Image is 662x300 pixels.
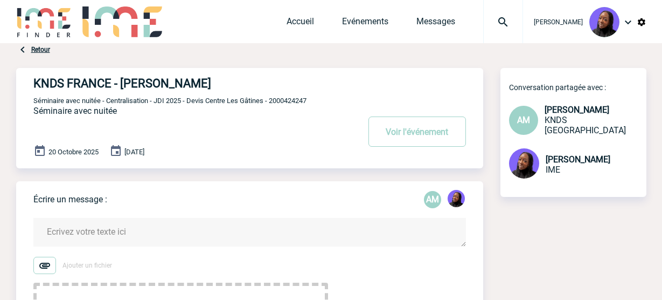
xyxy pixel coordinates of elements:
span: KNDS [GEOGRAPHIC_DATA] [545,115,626,135]
p: AM [424,191,441,208]
span: [DATE] [124,148,144,156]
a: Evénements [342,16,388,31]
button: Voir l'événement [368,117,466,147]
img: 131349-0.png [509,148,539,179]
span: AM [517,115,530,125]
a: Retour [31,46,50,53]
img: 131349-0.png [589,7,619,37]
span: IME [546,165,560,175]
div: Aurélie MORO [424,191,441,208]
a: Accueil [287,16,314,31]
span: [PERSON_NAME] [546,154,610,165]
span: [PERSON_NAME] [534,18,583,26]
span: 20 Octobre 2025 [48,148,99,156]
p: Conversation partagée avec : [509,83,646,92]
img: IME-Finder [16,6,72,37]
p: Écrire un message : [33,194,107,204]
div: Tabaski THIAM [448,190,465,209]
a: Messages [416,16,455,31]
span: Ajouter un fichier [62,262,112,269]
h4: KNDS FRANCE - [PERSON_NAME] [33,77,327,90]
span: Séminaire avec nuitée [33,106,117,116]
span: [PERSON_NAME] [545,105,609,115]
img: 131349-0.png [448,190,465,207]
span: Séminaire avec nuitée - Centralisation - JDI 2025 - Devis Centre Les Gâtines - 2000424247 [33,97,306,105]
